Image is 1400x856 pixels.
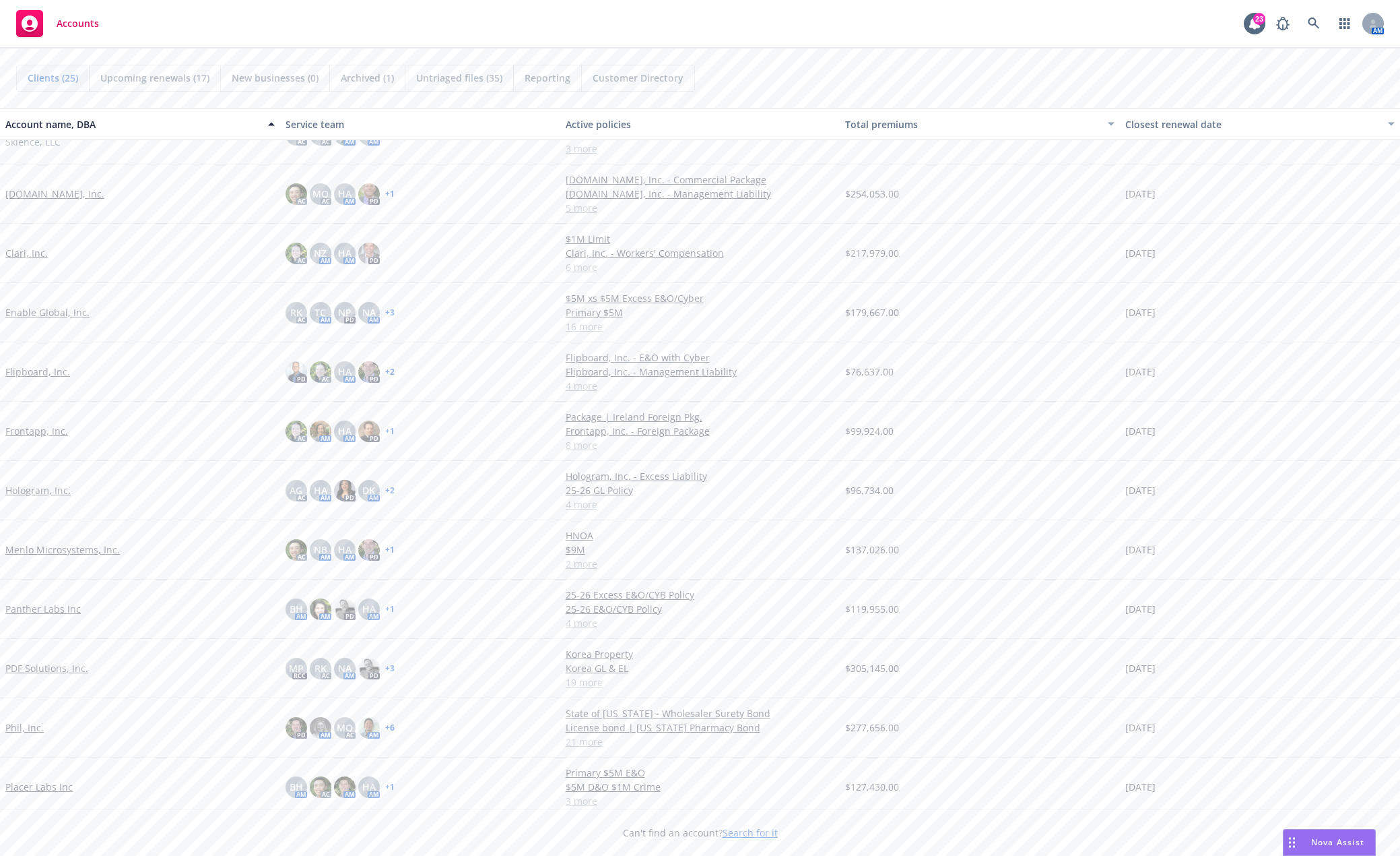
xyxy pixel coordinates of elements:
img: photo [310,776,331,798]
div: Drag to move [1284,830,1300,855]
a: + 1 [385,605,395,613]
span: [DATE] [1125,483,1156,497]
a: 3 more [566,794,835,808]
img: photo [286,421,307,442]
img: photo [334,776,356,798]
button: Nova Assist [1283,829,1376,856]
a: $9M [566,543,835,557]
a: PDF Solutions, Inc. [5,661,88,675]
span: [DATE] [1125,246,1156,260]
span: RK [290,305,302,319]
span: Archived (1) [341,71,394,85]
span: $217,979.00 [845,246,899,260]
a: $5M D&O $1M Crime [566,780,835,794]
a: Enable Global, Inc. [5,305,90,319]
img: photo [334,480,356,501]
span: HA [338,543,352,557]
a: Flipboard, Inc. [5,365,70,379]
a: [DOMAIN_NAME], Inc. [5,187,104,201]
img: photo [286,539,307,561]
a: Hologram, Inc. - Excess Liability [566,469,835,483]
a: 5 more [566,201,835,215]
div: Active policies [566,117,835,131]
span: HA [338,187,352,201]
span: [DATE] [1125,424,1156,438]
a: 4 more [566,616,835,630]
span: [DATE] [1125,543,1156,557]
span: NB [314,543,327,557]
span: [DATE] [1125,187,1156,201]
span: HA [338,246,352,260]
a: Primary $5M E&O [566,766,835,780]
span: HA [338,424,352,438]
img: photo [310,717,331,739]
span: HA [362,780,376,794]
a: + 1 [385,546,395,554]
span: [DATE] [1125,305,1156,319]
a: 21 more [566,735,835,749]
span: BH [290,602,303,616]
span: AG [290,483,302,497]
a: + 3 [385,665,395,673]
span: $76,637.00 [845,365,894,379]
a: Phil, Inc. [5,721,44,735]
a: Menlo Microsystems, Inc. [5,543,120,557]
a: 25-26 Excess E&O/CYB Policy [566,588,835,602]
span: HA [314,483,327,497]
img: photo [310,421,331,442]
span: $305,145.00 [845,661,899,675]
a: Flipboard, Inc. - E&O with Cyber [566,350,835,365]
div: Closest renewal date [1125,117,1380,131]
span: [DATE] [1125,602,1156,616]
a: 25-26 E&O/CYB Policy [566,602,835,616]
a: Placer Labs Inc [5,780,73,794]
img: photo [310,599,331,620]
button: Service team [280,108,560,140]
a: [DOMAIN_NAME], Inc. - Management Liability [566,187,835,201]
span: Skience, LLC [5,135,61,149]
a: 8 more [566,438,835,452]
span: $277,656.00 [845,721,899,735]
a: Report a Bug [1269,10,1296,37]
a: + 1 [385,783,395,791]
div: Service team [286,117,555,131]
a: 19 more [566,675,835,690]
span: NP [338,305,352,319]
span: $179,667.00 [845,305,899,319]
a: + 1 [385,190,395,198]
a: + 3 [385,309,395,317]
a: 4 more [566,497,835,512]
img: photo [358,717,380,739]
span: [DATE] [1125,661,1156,675]
span: NZ [314,246,327,260]
a: Flipboard, Inc. - Management Liability [566,365,835,379]
span: NA [338,661,352,675]
a: State of [US_STATE] - Wholesaler Surety Bond [566,706,835,721]
a: 16 more [566,319,835,334]
span: BH [290,780,303,794]
span: [DATE] [1125,721,1156,735]
span: HA [362,602,376,616]
a: + 1 [385,427,395,435]
span: [DATE] [1125,365,1156,379]
div: 23 [1253,13,1265,25]
img: photo [286,243,307,264]
a: Panther Labs Inc [5,602,81,616]
span: HA [338,365,352,379]
button: Active policies [560,108,840,140]
span: New businesses (0) [232,71,319,85]
a: Primary $5M [566,305,835,319]
a: + 2 [385,368,395,376]
span: $254,053.00 [845,187,899,201]
img: photo [358,361,380,383]
a: Package | Ireland Foreign Pkg. [566,410,835,424]
img: photo [358,183,380,205]
a: 6 more [566,260,835,274]
span: MQ [312,187,329,201]
a: [DOMAIN_NAME], Inc. - Commercial Package [566,173,835,187]
a: Frontapp, Inc. - Foreign Package [566,424,835,438]
a: Frontapp, Inc. [5,424,68,438]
